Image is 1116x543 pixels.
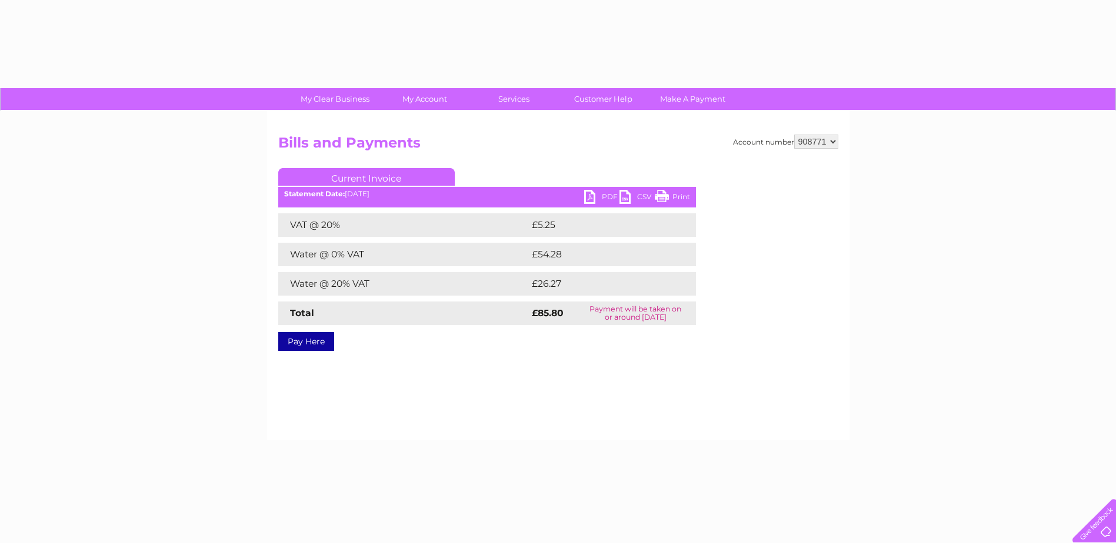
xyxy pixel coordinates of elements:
[278,213,529,237] td: VAT @ 20%
[278,135,838,157] h2: Bills and Payments
[644,88,741,110] a: Make A Payment
[290,307,314,319] strong: Total
[465,88,562,110] a: Services
[278,272,529,296] td: Water @ 20% VAT
[278,190,696,198] div: [DATE]
[529,213,668,237] td: £5.25
[555,88,652,110] a: Customer Help
[278,332,334,351] a: Pay Here
[529,243,672,266] td: £54.28
[529,272,672,296] td: £26.27
[284,189,345,198] b: Statement Date:
[619,190,655,207] a: CSV
[532,307,564,319] strong: £85.80
[733,135,838,149] div: Account number
[584,190,619,207] a: PDF
[278,243,529,266] td: Water @ 0% VAT
[287,88,384,110] a: My Clear Business
[655,190,690,207] a: Print
[278,168,455,186] a: Current Invoice
[575,301,696,325] td: Payment will be taken on or around [DATE]
[376,88,473,110] a: My Account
